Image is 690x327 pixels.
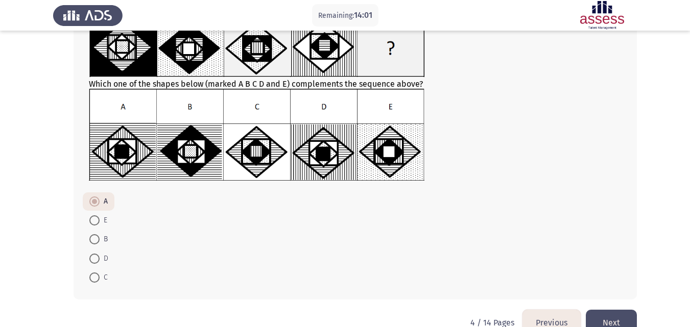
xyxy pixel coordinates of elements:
span: 14:01 [354,10,372,20]
span: C [100,271,108,284]
img: Assess Talent Management logo [53,1,123,30]
span: E [100,214,107,227]
p: Remaining: [318,9,372,22]
span: A [100,195,108,208]
img: UkFYYV8wOThfQi5wbmcxNjkxMzM0MjMzMDEw.png [89,89,424,181]
span: B [100,233,108,245]
img: UkFYYV8wOThfQS5wbmcxNjkxMzM0MjA5NjIw.png [89,18,424,77]
img: Assessment logo of ASSESS Focus 4 Module Assessment (EN/AR) (Advanced - IB) [567,1,637,30]
span: D [100,253,108,265]
div: Which one of the shapes below (marked A B C D and E) complements the sequence above? [89,18,622,183]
